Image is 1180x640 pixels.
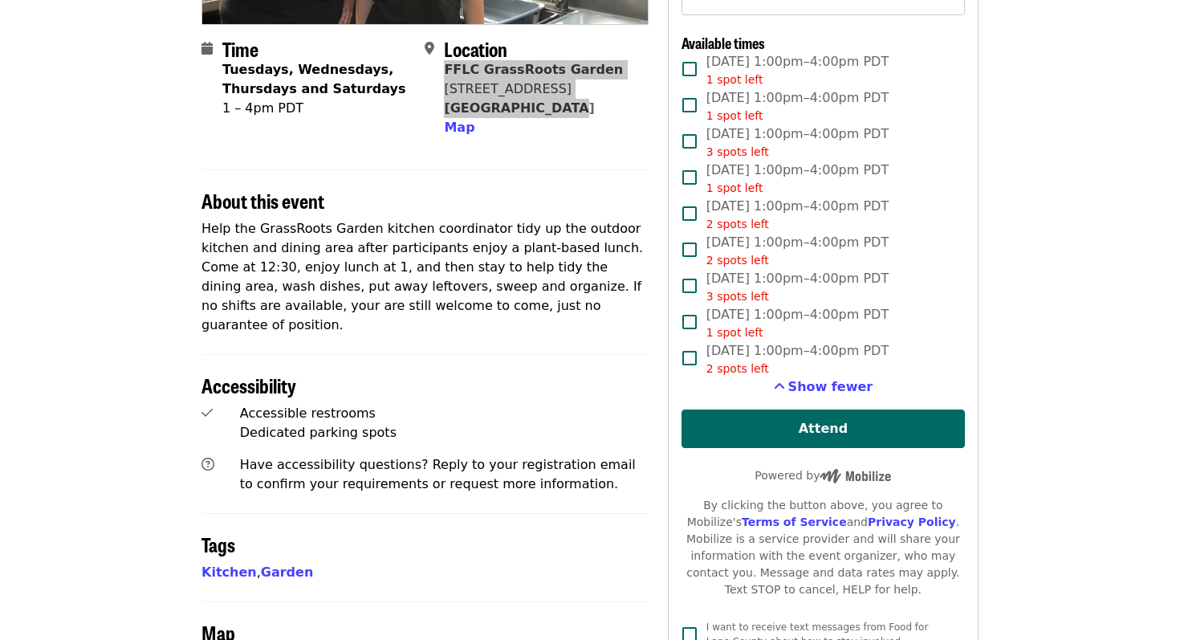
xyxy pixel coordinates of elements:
[444,118,474,137] button: Map
[706,362,769,375] span: 2 spots left
[201,41,213,56] i: calendar icon
[706,341,889,377] span: [DATE] 1:00pm–4:00pm PDT
[444,35,507,63] span: Location
[706,145,769,158] span: 3 spots left
[706,269,889,305] span: [DATE] 1:00pm–4:00pm PDT
[201,406,213,421] i: check icon
[222,62,406,96] strong: Tuesdays, Wednesdays, Thursdays and Saturdays
[201,186,324,214] span: About this event
[706,197,889,233] span: [DATE] 1:00pm–4:00pm PDT
[222,35,258,63] span: Time
[240,457,636,491] span: Have accessibility questions? Reply to your registration email to confirm your requirements or re...
[706,254,769,267] span: 2 spots left
[201,457,214,472] i: question-circle icon
[755,469,891,482] span: Powered by
[682,497,965,598] div: By clicking the button above, you agree to Mobilize's and . Mobilize is a service provider and wi...
[444,79,623,99] div: [STREET_ADDRESS]
[742,516,847,528] a: Terms of Service
[706,305,889,341] span: [DATE] 1:00pm–4:00pm PDT
[706,218,769,230] span: 2 spots left
[240,423,649,442] div: Dedicated parking spots
[682,32,765,53] span: Available times
[706,109,763,122] span: 1 spot left
[240,404,649,423] div: Accessible restrooms
[201,371,296,399] span: Accessibility
[706,52,889,88] span: [DATE] 1:00pm–4:00pm PDT
[706,73,763,86] span: 1 spot left
[201,565,257,580] a: Kitchen
[706,290,769,303] span: 3 spots left
[444,120,474,135] span: Map
[706,233,889,269] span: [DATE] 1:00pm–4:00pm PDT
[201,565,261,580] span: ,
[706,326,763,339] span: 1 spot left
[774,377,873,397] button: See more timeslots
[706,124,889,161] span: [DATE] 1:00pm–4:00pm PDT
[706,181,763,194] span: 1 spot left
[682,410,965,448] button: Attend
[868,516,956,528] a: Privacy Policy
[261,565,314,580] a: Garden
[820,469,891,483] img: Powered by Mobilize
[444,100,594,116] a: [GEOGRAPHIC_DATA]
[788,379,873,394] span: Show fewer
[706,88,889,124] span: [DATE] 1:00pm–4:00pm PDT
[706,161,889,197] span: [DATE] 1:00pm–4:00pm PDT
[425,41,434,56] i: map-marker-alt icon
[201,530,235,558] span: Tags
[444,62,623,77] strong: FFLC GrassRoots Garden
[201,219,649,335] p: Help the GrassRoots Garden kitchen coordinator tidy up the outdoor kitchen and dining area after ...
[222,99,412,118] div: 1 – 4pm PDT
